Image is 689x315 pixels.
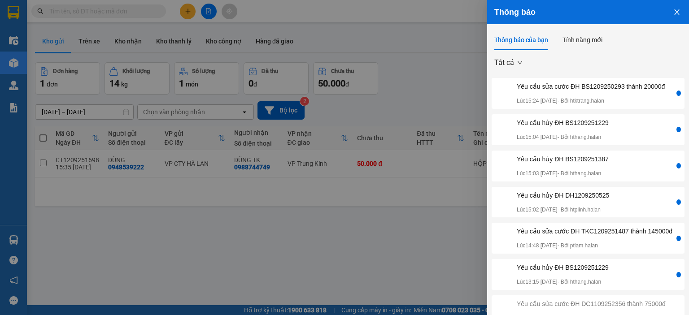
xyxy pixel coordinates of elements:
p: Lúc 14:48 [DATE] - Bởi ptlam.halan [517,242,672,250]
p: Lúc 15:02 [DATE] - Bởi htplinh.halan [517,206,609,214]
div: Yêu cầu sửa cước ĐH TKC1209251487 thành 145000đ [517,226,672,236]
div: Yêu cầu hủy ĐH DH1209250525 [517,190,609,200]
span: Tất cả [494,56,522,69]
div: Yêu cầu hủy ĐH BS1209251229 [517,263,609,272]
div: Yêu cầu sửa cước ĐH BS1209250293 thành 20000đ [517,82,665,91]
span: close [673,9,680,16]
p: Lúc 15:03 [DATE] - Bởi hthang.halan [517,169,609,178]
div: Thông báo [494,7,682,17]
p: Lúc 15:04 [DATE] - Bởi hthang.halan [517,133,609,142]
p: Lúc 13:15 [DATE] - Bởi hthang.halan [517,278,609,286]
p: Lúc 15:24 [DATE] - Bởi htktrang.halan [517,97,665,105]
div: Yêu cầu hủy ĐH BS1209251387 [517,154,609,164]
div: Tính năng mới [563,35,602,45]
div: Yêu cầu hủy ĐH BS1209251229 [517,118,609,128]
div: Thông báo của bạn [494,35,548,45]
div: Yêu cầu sửa cước ĐH DC1109252356 thành 75000đ [517,299,666,309]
